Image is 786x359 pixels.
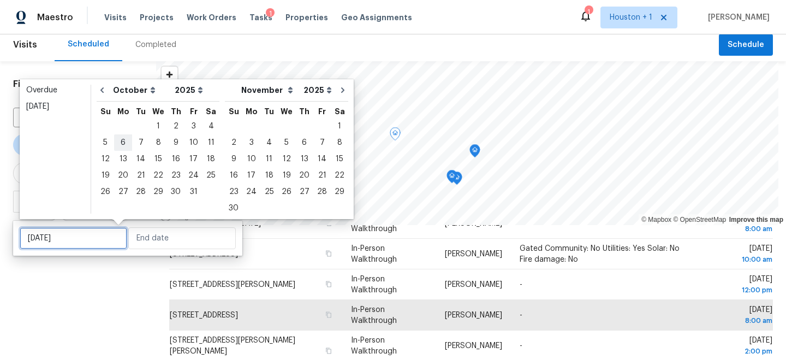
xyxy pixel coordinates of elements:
[97,184,114,199] div: 26
[170,337,295,355] span: [STREET_ADDRESS][PERSON_NAME][PERSON_NAME]
[97,134,114,151] div: Sun Oct 05 2025
[136,108,146,115] abbr: Tuesday
[156,61,778,225] canvas: Map
[728,38,764,52] span: Schedule
[203,168,219,183] div: 25
[295,135,313,150] div: 6
[351,245,397,263] span: In-Person Walkthrough
[520,220,522,227] span: -
[184,168,203,183] div: 24
[150,167,167,184] div: Wed Oct 22 2025
[701,346,772,357] div: 2:00 pm
[242,151,260,167] div: Mon Nov 10 2025
[184,134,203,151] div: Fri Oct 10 2025
[26,85,84,96] div: Overdue
[242,167,260,184] div: Mon Nov 17 2025
[170,281,295,289] span: [STREET_ADDRESS][PERSON_NAME]
[278,151,295,167] div: 12
[445,250,502,258] span: [PERSON_NAME]
[445,220,502,227] span: [PERSON_NAME]
[121,79,143,90] div: Reset
[278,184,295,200] div: Wed Nov 26 2025
[313,151,331,167] div: Fri Nov 14 2025
[295,151,313,167] div: 13
[26,101,84,112] div: [DATE]
[167,134,184,151] div: Thu Oct 09 2025
[150,135,167,150] div: 8
[225,184,242,199] div: 23
[114,134,132,151] div: Mon Oct 06 2025
[150,134,167,151] div: Wed Oct 08 2025
[114,151,132,167] div: 13
[701,245,772,265] span: [DATE]
[104,12,127,23] span: Visits
[167,184,184,199] div: 30
[167,135,184,150] div: 9
[132,184,150,199] div: 28
[132,135,150,150] div: 7
[390,127,401,144] div: Map marker
[701,306,772,326] span: [DATE]
[68,39,109,50] div: Scheduled
[520,342,522,350] span: -
[203,134,219,151] div: Sat Oct 11 2025
[351,214,397,233] span: In-Person Walkthrough
[331,151,348,167] div: 15
[225,168,242,183] div: 16
[520,281,522,289] span: -
[351,306,397,325] span: In-Person Walkthrough
[445,342,502,350] span: [PERSON_NAME]
[150,184,167,200] div: Wed Oct 29 2025
[295,184,313,200] div: Thu Nov 27 2025
[701,254,772,265] div: 10:00 am
[184,135,203,150] div: 10
[260,167,278,184] div: Tue Nov 18 2025
[446,170,457,187] div: Map marker
[701,223,772,234] div: 8:00 am
[520,245,680,263] span: Gated Community: No Utilities: Yes Solar: No Fire damage: No
[100,108,111,115] abbr: Sunday
[285,12,328,23] span: Properties
[132,168,150,183] div: 21
[225,167,242,184] div: Sun Nov 16 2025
[114,184,132,199] div: 27
[673,216,726,223] a: OpenStreetMap
[701,315,772,326] div: 8:00 am
[167,118,184,134] div: Thu Oct 02 2025
[172,82,206,98] select: Year
[313,184,331,200] div: Fri Nov 28 2025
[150,151,167,167] div: 15
[295,168,313,183] div: 20
[278,135,295,150] div: 5
[313,168,331,183] div: 21
[225,151,242,167] div: Sun Nov 09 2025
[260,151,278,167] div: Tue Nov 11 2025
[324,346,334,356] button: Copy Address
[260,151,278,167] div: 11
[97,168,114,183] div: 19
[242,168,260,183] div: 17
[170,250,238,258] span: [STREET_ADDRESS]
[301,82,335,98] select: Year
[260,135,278,150] div: 4
[313,151,331,167] div: 14
[167,184,184,200] div: Thu Oct 30 2025
[203,151,219,167] div: Sat Oct 18 2025
[167,151,184,167] div: 16
[184,184,203,200] div: Fri Oct 31 2025
[331,118,348,134] div: Sat Nov 01 2025
[299,108,309,115] abbr: Thursday
[162,67,177,83] button: Zoom in
[203,151,219,167] div: 18
[729,216,783,223] a: Improve this map
[225,201,242,216] div: 30
[278,184,295,199] div: 26
[152,108,164,115] abbr: Wednesday
[132,167,150,184] div: Tue Oct 21 2025
[135,39,176,50] div: Completed
[331,184,348,199] div: 29
[97,167,114,184] div: Sun Oct 19 2025
[331,119,348,134] div: 1
[351,275,397,294] span: In-Person Walkthrough
[170,220,261,227] span: [STREET_ADDRESS][DATE]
